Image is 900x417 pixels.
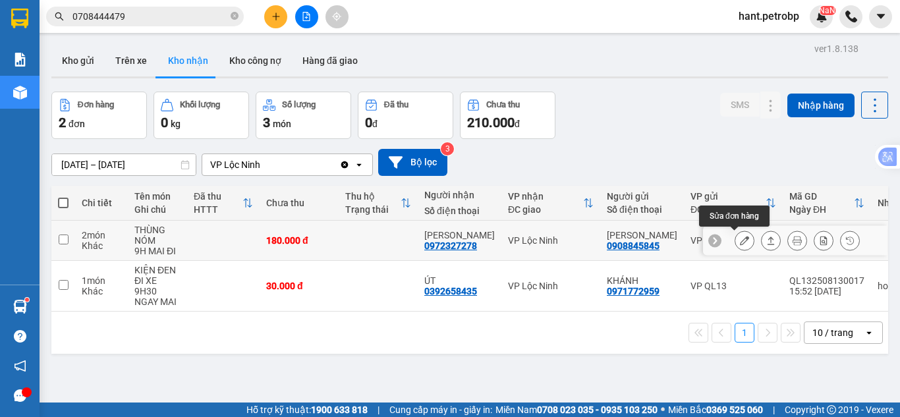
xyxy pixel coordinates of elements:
th: Toggle SortBy [501,186,600,221]
button: Kho nhận [157,45,219,76]
div: VP nhận [508,191,583,202]
div: 2 món [82,230,121,240]
div: Chưa thu [486,100,520,109]
button: Bộ lọc [378,149,447,176]
button: Hàng đã giao [292,45,368,76]
span: Hỗ trợ kỹ thuật: [246,403,368,417]
div: VP [PERSON_NAME] [690,235,776,246]
button: Nhập hàng [787,94,855,117]
span: file-add [302,12,311,21]
button: caret-down [869,5,892,28]
div: VP Lộc Ninh [11,11,94,43]
span: | [773,403,775,417]
div: ver 1.8.138 [814,42,858,56]
img: solution-icon [13,53,27,67]
div: HTTT [194,204,242,215]
div: 9H MAI ĐI [134,246,181,256]
button: aim [325,5,349,28]
input: Tìm tên, số ĐT hoặc mã đơn [72,9,228,24]
button: Chưa thu210.000đ [460,92,555,139]
sup: 1 [25,298,29,302]
span: Cung cấp máy in - giấy in: [389,403,492,417]
span: aim [332,12,341,21]
strong: 0708 023 035 - 0935 103 250 [537,404,658,415]
button: Đã thu0đ [358,92,453,139]
div: Số lượng [282,100,316,109]
th: Toggle SortBy [684,186,783,221]
div: VP gửi [690,191,766,202]
div: Người nhận [424,190,495,200]
span: 3 [263,115,270,130]
div: 0392658435 [424,286,477,296]
div: 30.000 [10,85,96,101]
div: 180.000 đ [266,235,332,246]
div: Đã thu [194,191,242,202]
span: close-circle [231,11,239,23]
div: 30.000 đ [266,281,332,291]
div: Ghi chú [134,204,181,215]
span: 0 [365,115,372,130]
div: VP Lộc Ninh [508,235,594,246]
div: GIA LÊ [607,230,677,240]
div: Khối lượng [180,100,220,109]
div: Giao hàng [761,231,781,250]
img: logo-vxr [11,9,28,28]
div: ĐI XE 9H30 NGAY MAI [134,275,181,307]
input: Selected VP Lộc Ninh. [262,158,263,171]
div: Khác [82,286,121,296]
span: plus [271,12,281,21]
div: Tên món [134,191,181,202]
div: Sửa đơn hàng [699,206,770,227]
div: Số điện thoại [424,206,495,216]
img: warehouse-icon [13,86,27,99]
div: Mã GD [789,191,854,202]
span: copyright [827,405,836,414]
svg: open [864,327,874,338]
sup: NaN [819,6,835,15]
span: đ [372,119,378,129]
img: icon-new-feature [816,11,828,22]
button: SMS [720,93,760,117]
span: question-circle [14,330,26,343]
div: KHÁNH [607,275,677,286]
th: Toggle SortBy [783,186,871,221]
div: Khác [82,240,121,251]
span: message [14,389,26,402]
div: Đơn hàng [78,100,114,109]
span: caret-down [875,11,887,22]
img: warehouse-icon [13,300,27,314]
svg: Clear value [339,159,350,170]
sup: 3 [441,142,454,155]
span: close-circle [231,12,239,20]
div: QL132508130017 [789,275,864,286]
div: A THUẬN [11,43,94,59]
button: 1 [735,323,754,343]
div: Chi tiết [82,198,121,208]
div: 1 món [82,275,121,286]
span: search [55,12,64,21]
div: Người gửi [607,191,677,202]
div: HÙNG [103,43,192,59]
div: 15:52 [DATE] [789,286,864,296]
div: Ngày ĐH [789,204,854,215]
strong: 0369 525 060 [706,404,763,415]
th: Toggle SortBy [187,186,260,221]
div: Trạng thái [345,204,401,215]
button: file-add [295,5,318,28]
div: THANH LONG [424,230,495,240]
span: | [378,403,380,417]
span: CR : [10,86,30,100]
span: notification [14,360,26,372]
button: Kho gửi [51,45,105,76]
div: Số điện thoại [607,204,677,215]
button: Số lượng3món [256,92,351,139]
span: kg [171,119,181,129]
span: 210.000 [467,115,515,130]
span: đ [515,119,520,129]
div: VP Bình Triệu [103,11,192,43]
div: ÚT [424,275,495,286]
button: plus [264,5,287,28]
div: Chưa thu [266,198,332,208]
div: KIỆN ĐEN [134,265,181,275]
span: đơn [69,119,85,129]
